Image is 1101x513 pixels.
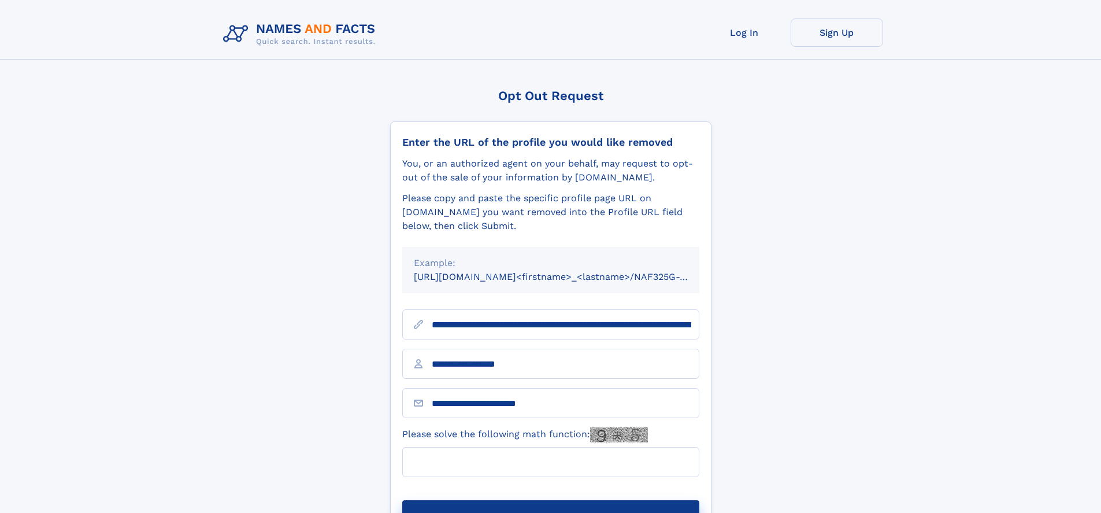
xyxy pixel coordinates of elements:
div: Please copy and paste the specific profile page URL on [DOMAIN_NAME] you want removed into the Pr... [402,191,699,233]
a: Sign Up [791,19,883,47]
small: [URL][DOMAIN_NAME]<firstname>_<lastname>/NAF325G-xxxxxxxx [414,271,721,282]
div: Opt Out Request [390,88,711,103]
div: Enter the URL of the profile you would like removed [402,136,699,149]
div: You, or an authorized agent on your behalf, may request to opt-out of the sale of your informatio... [402,157,699,184]
label: Please solve the following math function: [402,427,648,442]
a: Log In [698,19,791,47]
img: Logo Names and Facts [218,19,385,50]
div: Example: [414,256,688,270]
